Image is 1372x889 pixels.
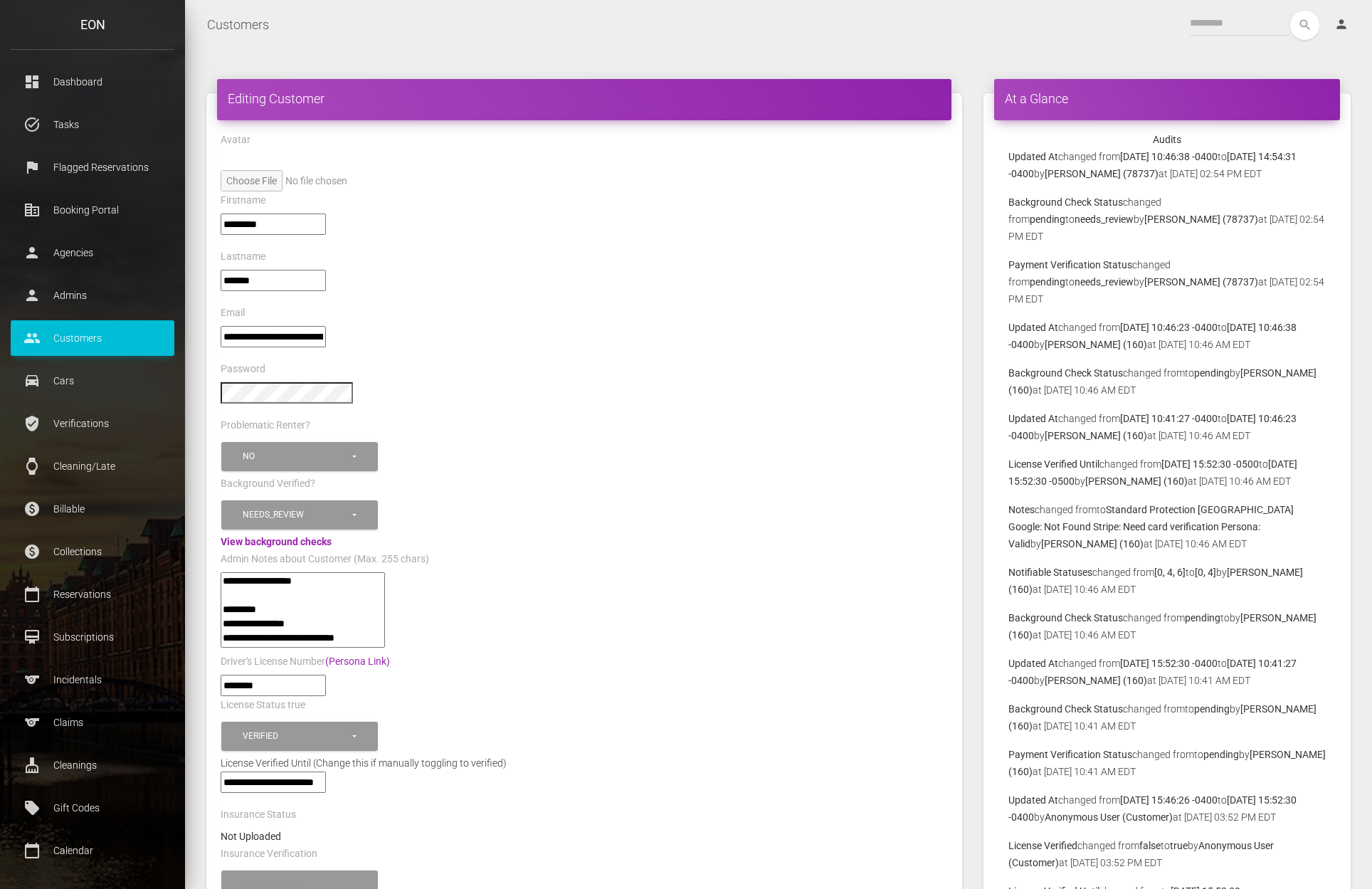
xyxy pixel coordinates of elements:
[221,194,265,208] label: Firstname
[11,320,174,356] a: people Customers
[21,456,164,477] p: Cleaning/Late
[1120,322,1218,333] b: [DATE] 10:46:23 -0400
[1045,675,1147,686] b: [PERSON_NAME] (160)
[221,133,250,147] label: Avatar
[1045,168,1159,179] b: [PERSON_NAME] (78737)
[1045,339,1147,350] b: [PERSON_NAME] (160)
[1008,410,1326,444] p: changed from to by at [DATE] 10:46 AM EDT
[1334,17,1349,31] i: person
[1008,746,1326,780] p: changed from to by at [DATE] 10:41 AM EDT
[11,107,174,142] a: task_alt Tasks
[1008,148,1326,182] p: changed from to by at [DATE] 02:54 PM EDT
[1194,703,1230,715] b: pending
[210,754,959,772] div: License Verified Until (Change this if manually toggling to verified)
[21,712,164,733] p: Claims
[1008,259,1132,270] b: Payment Verification Status
[11,278,174,313] a: person Admins
[21,840,164,861] p: Calendar
[1008,612,1123,624] b: Background Check Status
[21,242,164,263] p: Agencies
[1120,151,1218,162] b: [DATE] 10:46:38 -0400
[1008,504,1294,549] b: Standard Protection [GEOGRAPHIC_DATA] Google: Not Found Stripe: Need card verification Persona: V...
[243,509,350,521] div: Needs_review
[11,534,174,569] a: paid Collections
[243,730,350,742] div: Verified
[221,847,317,861] label: Insurance Verification
[1008,703,1123,715] b: Background Check Status
[11,363,174,399] a: drive_eta Cars
[1203,749,1239,760] b: pending
[1161,458,1259,470] b: [DATE] 15:52:30 -0500
[11,448,174,484] a: watch Cleaning/Late
[1008,658,1058,669] b: Updated At
[1153,134,1181,145] strong: Audits
[221,477,315,491] label: Background Verified?
[1008,319,1326,353] p: changed from to by at [DATE] 10:46 AM EDT
[1008,840,1077,851] b: License Verified
[1075,276,1134,288] b: needs_review
[207,7,269,43] a: Customers
[11,406,174,441] a: verified_user Verifications
[1185,612,1220,624] b: pending
[21,797,164,819] p: Gift Codes
[1008,794,1058,806] b: Updated At
[221,831,281,842] strong: Not Uploaded
[1194,367,1230,379] b: pending
[1075,214,1134,225] b: needs_review
[325,656,390,667] a: (Persona Link)
[21,370,164,391] p: Cars
[1085,475,1188,487] b: [PERSON_NAME] (160)
[11,662,174,698] a: sports Incidentals
[1008,367,1123,379] b: Background Check Status
[21,541,164,562] p: Collections
[21,754,164,776] p: Cleanings
[1008,456,1326,490] p: changed from to by at [DATE] 10:46 AM EDT
[1030,276,1065,288] b: pending
[11,577,174,612] a: calendar_today Reservations
[1008,749,1132,760] b: Payment Verification Status
[11,149,174,185] a: flag Flagged Reservations
[221,808,296,822] label: Insurance Status
[11,619,174,655] a: card_membership Subscriptions
[21,669,164,690] p: Incidentals
[1144,214,1258,225] b: [PERSON_NAME] (78737)
[21,626,164,648] p: Subscriptions
[11,705,174,740] a: sports Claims
[1120,794,1218,806] b: [DATE] 15:46:26 -0400
[21,114,164,135] p: Tasks
[11,192,174,228] a: corporate_fare Booking Portal
[1008,322,1058,333] b: Updated At
[1195,567,1216,578] b: [0, 4]
[21,285,164,306] p: Admins
[1120,658,1218,669] b: [DATE] 15:52:30 -0400
[1008,194,1326,245] p: changed from to by at [DATE] 02:54 PM EDT
[1324,11,1361,39] a: person
[221,722,378,751] button: Verified
[221,306,245,320] label: Email
[1008,501,1326,552] p: changed from to by at [DATE] 10:46 AM EDT
[21,327,164,349] p: Customers
[1008,413,1058,424] b: Updated At
[1290,11,1319,40] button: search
[1005,90,1329,107] h4: At a Glance
[1030,214,1065,225] b: pending
[11,747,174,783] a: cleaning_services Cleanings
[21,157,164,178] p: Flagged Reservations
[1170,840,1188,851] b: true
[1008,791,1326,826] p: changed from to by at [DATE] 03:52 PM EDT
[221,362,265,377] label: Password
[21,584,164,605] p: Reservations
[21,498,164,520] p: Billable
[1008,567,1092,578] b: Notifiable Statuses
[1008,504,1035,515] b: Notes
[228,90,941,107] h4: Editing Customer
[1008,364,1326,399] p: changed from to by at [DATE] 10:46 AM EDT
[1008,196,1123,208] b: Background Check Status
[1120,413,1218,424] b: [DATE] 10:41:27 -0400
[1008,837,1326,871] p: changed from to by at [DATE] 03:52 PM EDT
[221,552,429,567] label: Admin Notes about Customer (Max. 255 chars)
[1139,840,1161,851] b: false
[11,790,174,826] a: local_offer Gift Codes
[221,655,390,669] label: Driver's License Number
[1008,655,1326,689] p: changed from to by at [DATE] 10:41 AM EDT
